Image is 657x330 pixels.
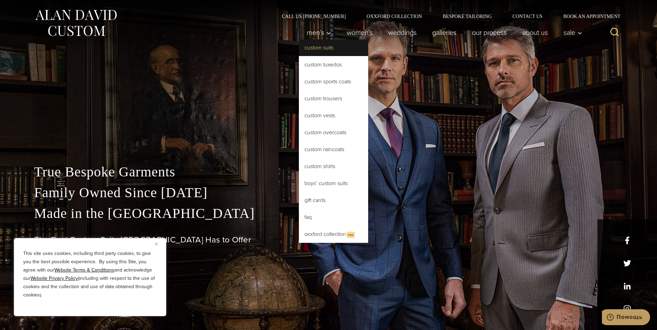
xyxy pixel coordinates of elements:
[424,26,464,39] a: Galleries
[34,8,117,38] img: Alan David Custom
[299,124,368,141] a: Custom Overcoats
[299,175,368,192] a: Boys’ Custom Suits
[356,14,432,19] a: Oxxford Collection
[299,107,368,124] a: Custom Vests
[34,162,623,224] p: True Bespoke Garments Family Owned Since [DATE] Made in the [GEOGRAPHIC_DATA]
[299,90,368,107] a: Custom Trousers
[299,56,368,73] a: Custom Tuxedos
[23,249,157,299] p: This site uses cookies, including third party cookies, to give you the best possible experience. ...
[380,26,424,39] a: weddings
[339,26,380,39] a: Women’s
[155,242,158,246] img: Close
[347,232,355,238] span: New
[299,26,339,39] button: Men’s sub menu toggle
[464,26,514,39] a: Our Process
[299,226,368,243] a: Oxxford CollectionNew
[299,39,368,56] a: Custom Suits
[432,14,502,19] a: Bespoke Tailoring
[30,275,78,282] a: Website Privacy Policy
[606,24,623,41] button: View Search Form
[299,141,368,158] a: Custom Raincoats
[299,158,368,175] a: Custom Shirts
[155,240,163,248] button: Close
[299,26,586,39] nav: Primary Navigation
[556,26,586,39] button: Sale sub menu toggle
[34,235,623,245] h1: The Best Custom Suits [GEOGRAPHIC_DATA] Has to Offer
[299,73,368,90] a: Custom Sports Coats
[272,14,623,19] nav: Secondary Navigation
[54,266,114,274] a: Website Terms & Conditions
[553,14,623,19] a: Book an Appointment
[299,192,368,209] a: Gift Cards
[502,14,553,19] a: Contact Us
[514,26,556,39] a: About Us
[272,14,356,19] a: Call Us [PHONE_NUMBER]
[602,309,650,327] iframe: Открывает виджет, в котором вы можете побеседовать в чате со своим агентом
[299,209,368,226] a: FAQ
